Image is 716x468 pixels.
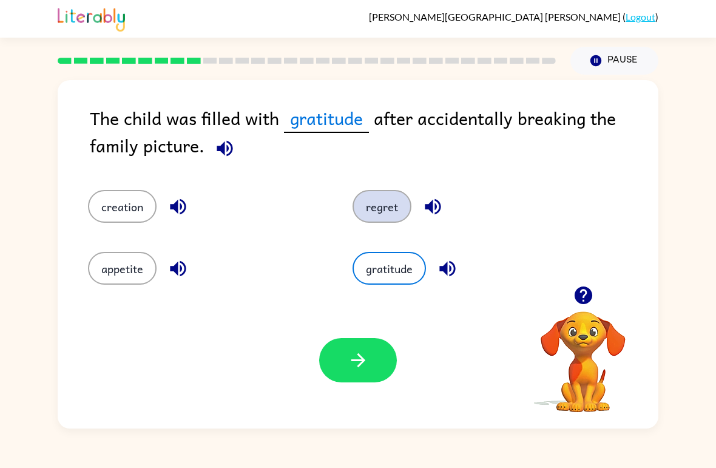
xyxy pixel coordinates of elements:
span: [PERSON_NAME][GEOGRAPHIC_DATA] [PERSON_NAME] [369,11,623,22]
button: Pause [570,47,658,75]
button: creation [88,190,157,223]
button: regret [353,190,411,223]
span: gratitude [284,104,369,133]
button: gratitude [353,252,426,285]
div: ( ) [369,11,658,22]
button: appetite [88,252,157,285]
img: Literably [58,5,125,32]
div: The child was filled with after accidentally breaking the family picture. [90,104,658,166]
a: Logout [626,11,655,22]
video: Your browser must support playing .mp4 files to use Literably. Please try using another browser. [522,293,644,414]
